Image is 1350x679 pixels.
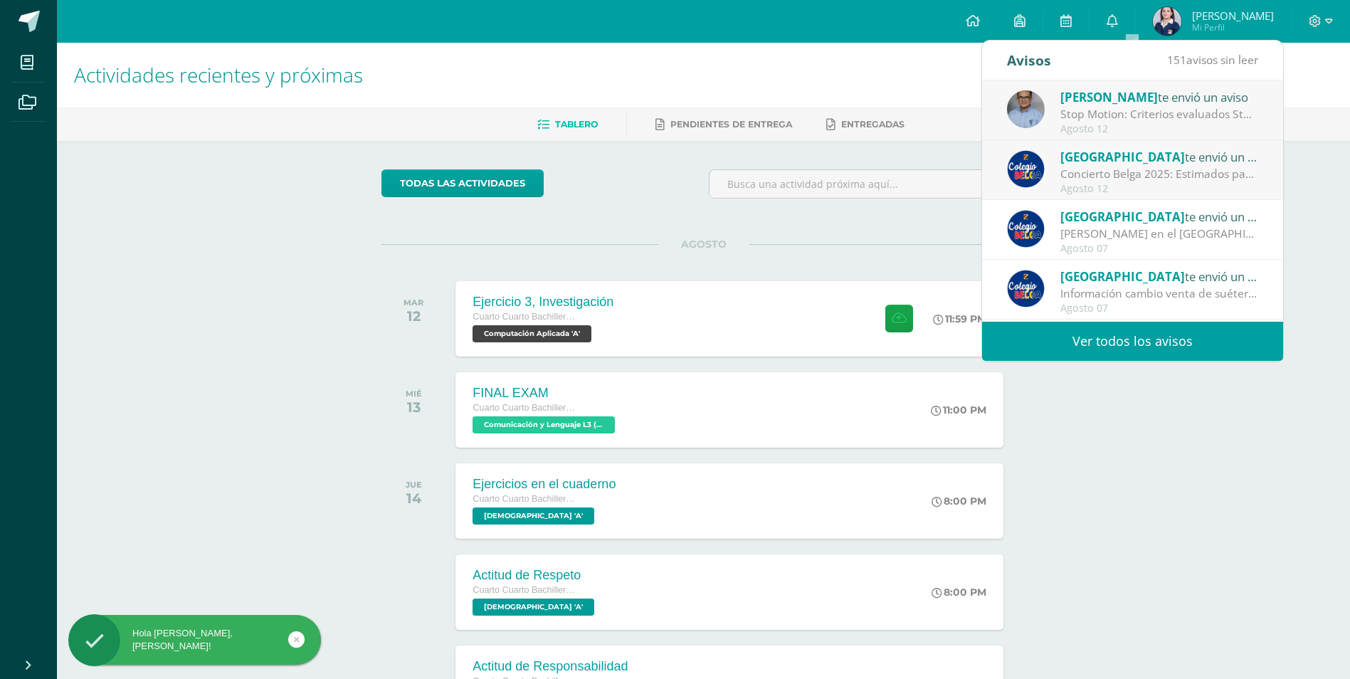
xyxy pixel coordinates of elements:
div: 8:00 PM [932,495,986,507]
div: 11:00 PM [931,404,986,416]
span: Cuarto Cuarto Bachillerato en Ciencias y Letras con Orientación en Computación [473,403,579,413]
span: [GEOGRAPHIC_DATA] [1060,149,1185,165]
div: Agosto 12 [1060,183,1258,195]
div: MAR [404,298,423,307]
a: Entregadas [826,113,905,136]
a: Pendientes de entrega [655,113,792,136]
span: 151 [1167,52,1186,68]
a: Tablero [537,113,598,136]
img: dec8df1200ccd7bd8674d58b6835b718.png [1153,7,1181,36]
div: Avisos [1007,41,1051,80]
img: 919ad801bb7643f6f997765cf4083301.png [1007,150,1045,188]
div: Hola [PERSON_NAME], [PERSON_NAME]! [68,627,321,653]
div: Ejercicios en el cuaderno [473,477,616,492]
input: Busca una actividad próxima aquí... [710,170,1025,198]
span: Mi Perfil [1192,21,1274,33]
div: Stop Motion: Criterios evaluados Stop Motion. [1060,106,1258,122]
span: Cuarto Cuarto Bachillerato en Ciencias y Letras con Orientación en Computación [473,312,579,322]
div: te envió un aviso [1060,267,1258,285]
span: [GEOGRAPHIC_DATA] [1060,209,1185,225]
div: 8:00 PM [932,586,986,599]
img: c0a26e2fe6bfcdf9029544cd5cc8fd3b.png [1007,90,1045,128]
div: Información cambio venta de suéter y chaleco del Colegio - Tejidos Piemont -: Estimados Padres de... [1060,285,1258,302]
div: te envió un aviso [1060,207,1258,226]
img: 919ad801bb7643f6f997765cf4083301.png [1007,210,1045,248]
img: 919ad801bb7643f6f997765cf4083301.png [1007,270,1045,307]
div: 14 [406,490,422,507]
span: Cuarto Cuarto Bachillerato en Ciencias y Letras con Orientación en Computación [473,494,579,504]
span: Cuarto Cuarto Bachillerato en Ciencias y Letras con Orientación en Computación [473,585,579,595]
div: 13 [406,399,422,416]
span: [PERSON_NAME] [1192,9,1274,23]
span: Evangelización 'A' [473,507,594,525]
div: MIÉ [406,389,422,399]
div: Actitud de Responsabilidad [473,659,628,674]
div: Concierto Belga 2025: Estimados padres y madres de familia: Les saludamos cordialmente deseando q... [1060,166,1258,182]
div: Agosto 07 [1060,302,1258,315]
span: Computación Aplicada 'A' [473,325,591,342]
div: Agosto 12 [1060,123,1258,135]
span: Pendientes de entrega [670,119,792,130]
span: Tablero [555,119,598,130]
span: Entregadas [841,119,905,130]
span: Evangelización 'A' [473,599,594,616]
div: Ejercicio 3, Investigación [473,295,613,310]
div: 11:59 PM [933,312,986,325]
div: te envió un aviso [1060,88,1258,106]
span: [PERSON_NAME] [1060,89,1158,105]
div: JUE [406,480,422,490]
span: [GEOGRAPHIC_DATA] [1060,268,1185,285]
span: avisos sin leer [1167,52,1258,68]
div: Agosto 07 [1060,243,1258,255]
span: AGOSTO [658,238,749,251]
div: 12 [404,307,423,325]
span: Actividades recientes y próximas [74,61,363,88]
div: Abuelitos Heladeros en el Colegio Belga.: Estimados padres y madres de familia: Les saludamos cor... [1060,226,1258,242]
span: Comunicación y Lenguaje L3 (Inglés Técnico) 4 'A' [473,416,615,433]
a: Ver todos los avisos [982,322,1283,361]
a: todas las Actividades [381,169,544,197]
div: FINAL EXAM [473,386,618,401]
div: Actitud de Respeto [473,568,598,583]
div: te envió un aviso [1060,147,1258,166]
